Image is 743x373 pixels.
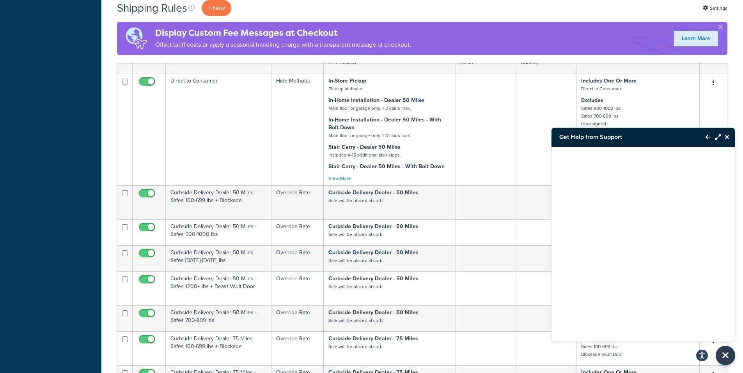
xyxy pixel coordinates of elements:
button: Close Resource Center [721,132,735,142]
strong: Curbside Delivery Dealer - 50 Miles [328,274,418,283]
h3: Get Help from Support [551,128,698,146]
td: Override Rate [271,331,324,365]
h4: Display Custom Fee Messages at Checkout [155,26,411,39]
small: Pick up at dealer [328,85,363,92]
strong: Curbside Delivery Dealer - 50 Miles [328,248,418,257]
a: Learn More [674,31,718,46]
small: Includes 4-15 additional stair steps. [328,151,401,158]
small: Safe will be placed at curb. [328,343,384,350]
small: Main floor or garage only. 1-3 stairs max. [328,105,411,112]
strong: Excludes [581,96,603,104]
td: Direct to Consumer [166,74,271,185]
strong: In-Home Installation - Dealer 50 Miles - With Bolt Down [328,116,441,132]
strong: Curbside Delivery Dealer - 50 Miles [328,308,418,317]
small: Safe will be placed at curb. [328,257,384,264]
td: Override Rate [271,305,324,331]
td: Override Rate [271,185,324,219]
small: Safes 900-1000 lbs Safes 700-899 lbs Unassigned Safes 100-699 lbs ... (Plus 4 more) [581,105,621,143]
a: Settings [703,3,727,14]
button: Back to Resource Center [698,128,711,146]
small: Direct to Consumer [581,85,621,92]
strong: Stair Carry - Dealer 50 Miles [328,143,401,151]
strong: In-Store Pickup [328,77,366,85]
td: Curbside Delivery Dealer 75 Miles - Safes 100-699 lbs + Blockade [166,331,271,365]
strong: Includes One Or More [581,77,637,85]
small: Safe will be placed at curb. [328,231,384,238]
strong: Stair Carry - Dealer 50 Miles - With Bolt Down [328,162,445,171]
strong: In-Home Installation - Dealer 50 Miles [328,96,425,104]
strong: Curbside Delivery Dealer - 75 Miles [328,334,418,343]
td: Override Rate [271,271,324,305]
a: View More [328,175,351,182]
td: Curbside Delivery Dealer 50 Miles - Safes 1200+ lbs + Beast Vault Door [166,271,271,305]
td: Hide Methods [271,74,324,185]
small: Safe will be placed at curb. [328,283,384,290]
small: Safe will be placed at curb. [328,197,384,204]
iframe: Chat Widget [551,147,735,341]
p: Offset tariff costs or apply a seasonal handling charge with a transparent message at checkout. [155,39,411,50]
td: Curbside Delivery Dealer 50 Miles - Safes 900-1000 lbs [166,219,271,245]
small: Safe will be placed at curb. [328,317,384,324]
strong: Curbside Delivery Dealer - 50 Miles [328,188,418,197]
small: Main floor or garage only. 1-3 stairs max. [328,132,411,139]
td: Override Rate [271,245,324,271]
td: Curbside Delivery Dealer 50 Miles - Safes [DATE]-[DATE] lbs [166,245,271,271]
td: Curbside Delivery Dealer 50 Miles - Safes 700-899 lbs [166,305,271,331]
td: Curbside Delivery Dealer 50 Miles - Safes 100-699 lbs + Blockade [166,185,271,219]
img: duties-banner-06bc72dcb5fe05cb3f9472aba00be2ae8eb53ab6f0d8bb03d382ba314ac3c341.png [117,22,155,55]
td: Override Rate [271,219,324,245]
h1: Shipping Rules [117,0,187,16]
button: Close Resource Center [716,346,735,365]
button: Maximize Resource Center [711,128,721,146]
strong: Curbside Delivery Dealer - 50 Miles [328,222,418,230]
small: Safes 100-699 lbs Blockade Vault Door [581,343,623,358]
